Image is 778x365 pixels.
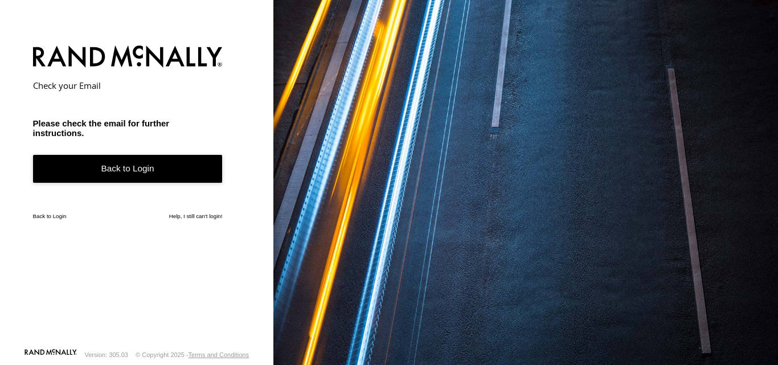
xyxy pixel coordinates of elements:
[33,43,223,72] img: Rand McNally
[24,349,77,360] a: Visit our Website
[33,155,223,183] a: Back to Login
[85,351,128,358] div: Version: 305.03
[33,213,67,219] a: Back to Login
[33,118,223,138] h3: Please check the email for further instructions.
[169,213,223,219] a: Help, I still can't login!
[33,80,223,91] h2: Check your Email
[189,351,249,358] a: Terms and Conditions
[136,351,249,358] div: © Copyright 2025 -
